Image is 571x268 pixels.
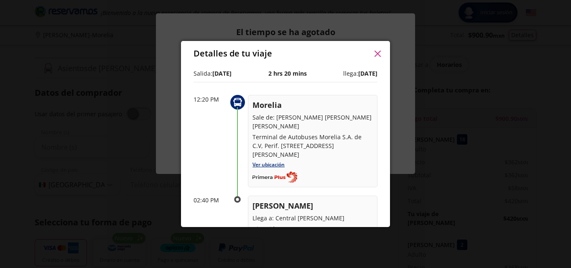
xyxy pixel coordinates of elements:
[252,225,373,251] p: Dirección: [STREET_ADDRESS][PERSON_NAME]: 01 351 515 6181 / 01 351 515 3410
[343,69,377,78] p: llega:
[252,171,297,183] img: Completo_color__1_.png
[268,69,307,78] p: 2 hrs 20 mins
[212,69,232,77] b: [DATE]
[252,133,373,159] p: Terminal de Autobuses Morelia S.A. de C.V, Perif. [STREET_ADDRESS][PERSON_NAME]
[252,100,373,111] p: Morelia
[194,196,227,204] p: 02:40 PM
[252,214,373,222] p: Llega a: Central [PERSON_NAME]
[194,69,232,78] p: Salida:
[523,220,563,260] iframe: Messagebird Livechat Widget
[194,47,272,60] p: Detalles de tu viaje
[194,95,227,104] p: 12:20 PM
[252,161,285,168] a: Ver ubicación
[252,200,373,212] p: [PERSON_NAME]
[358,69,377,77] b: [DATE]
[252,113,373,130] p: Sale de: [PERSON_NAME] [PERSON_NAME] [PERSON_NAME]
